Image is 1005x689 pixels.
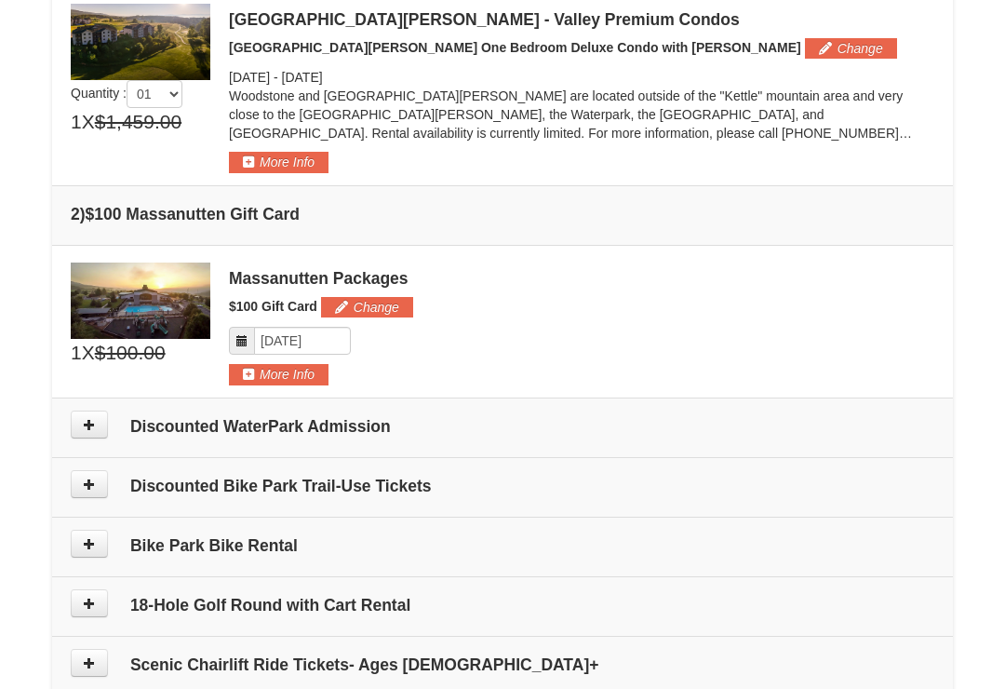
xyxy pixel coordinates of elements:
[274,70,278,85] span: -
[71,655,934,674] h4: Scenic Chairlift Ride Tickets- Ages [DEMOGRAPHIC_DATA]+
[71,205,934,223] h4: 2 $100 Massanutten Gift Card
[71,4,210,80] img: 19219041-4-ec11c166.jpg
[71,596,934,615] h4: 18-Hole Golf Round with Cart Rental
[805,38,897,59] button: Change
[71,108,82,136] span: 1
[229,10,934,29] div: [GEOGRAPHIC_DATA][PERSON_NAME] - Valley Premium Condos
[229,299,317,314] span: $100 Gift Card
[229,87,934,142] p: Woodstone and [GEOGRAPHIC_DATA][PERSON_NAME] are located outside of the "Kettle" mountain area an...
[321,297,413,317] button: Change
[229,269,934,288] div: Massanutten Packages
[282,70,323,85] span: [DATE]
[71,86,182,101] span: Quantity :
[71,339,82,367] span: 1
[82,339,95,367] span: X
[95,339,166,367] span: $100.00
[95,108,181,136] span: $1,459.00
[80,205,86,223] span: )
[229,152,328,172] button: More Info
[229,70,270,85] span: [DATE]
[71,263,210,339] img: 6619879-1.jpg
[71,477,934,495] h4: Discounted Bike Park Trail-Use Tickets
[71,536,934,555] h4: Bike Park Bike Rental
[82,108,95,136] span: X
[229,40,801,55] span: [GEOGRAPHIC_DATA][PERSON_NAME] One Bedroom Deluxe Condo with [PERSON_NAME]
[229,364,328,385] button: More Info
[71,417,934,436] h4: Discounted WaterPark Admission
